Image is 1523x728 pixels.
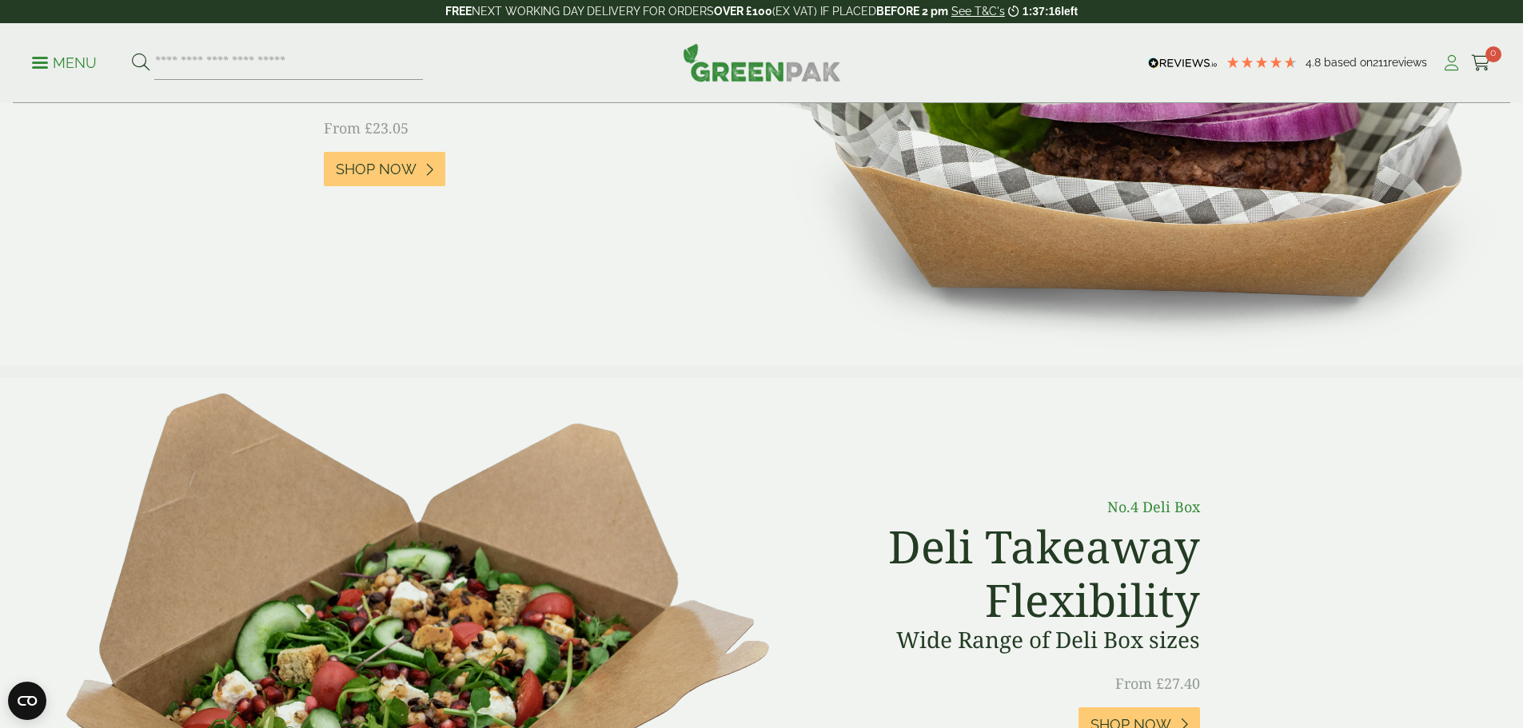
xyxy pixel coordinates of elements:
[1441,55,1461,71] i: My Account
[714,5,772,18] strong: OVER £100
[1306,56,1324,69] span: 4.8
[851,496,1199,518] p: No.4 Deli Box
[1023,5,1061,18] span: 1:37:16
[1148,58,1218,69] img: REVIEWS.io
[851,519,1199,627] h2: Deli Takeaway Flexibility
[1115,674,1200,693] span: From £27.40
[336,161,417,178] span: Shop Now
[445,5,472,18] strong: FREE
[851,627,1199,654] h3: Wide Range of Deli Box sizes
[876,5,948,18] strong: BEFORE 2 pm
[1061,5,1078,18] span: left
[1471,55,1491,71] i: Cart
[1324,56,1373,69] span: Based on
[1471,51,1491,75] a: 0
[8,682,46,720] button: Open CMP widget
[32,54,97,73] p: Menu
[1373,56,1388,69] span: 211
[32,54,97,70] a: Menu
[951,5,1005,18] a: See T&C's
[683,43,841,82] img: GreenPak Supplies
[324,118,409,137] span: From £23.05
[324,152,445,186] a: Shop Now
[1226,55,1298,70] div: 4.79 Stars
[1485,46,1501,62] span: 0
[1388,56,1427,69] span: reviews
